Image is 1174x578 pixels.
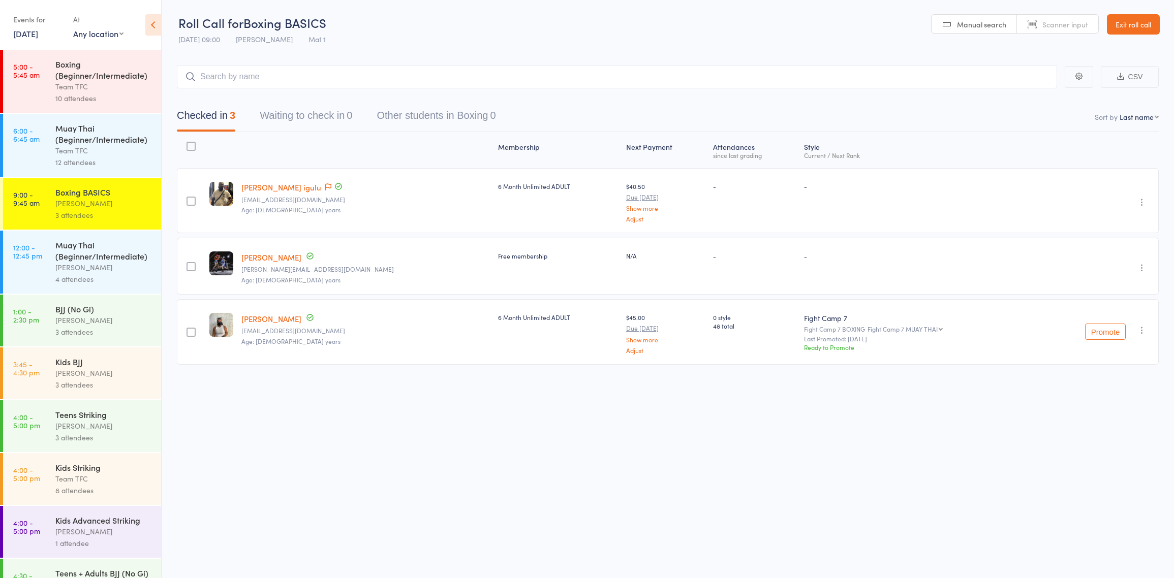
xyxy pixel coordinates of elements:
[55,314,152,326] div: [PERSON_NAME]
[626,336,705,343] a: Show more
[713,152,796,158] div: since last grading
[55,145,152,156] div: Team TFC
[1095,112,1118,122] label: Sort by
[230,110,235,121] div: 3
[1101,66,1159,88] button: CSV
[55,156,152,168] div: 12 attendees
[209,251,233,275] img: image1740908157.png
[55,462,152,473] div: Kids Striking
[13,62,40,79] time: 5:00 - 5:45 am
[55,515,152,526] div: Kids Advanced Striking
[804,343,1031,351] div: Ready to Promote
[804,182,1031,190] div: -
[626,205,705,211] a: Show more
[178,34,220,44] span: [DATE] 09:00
[55,356,152,367] div: Kids BJJ
[55,432,152,443] div: 3 attendees
[55,326,152,338] div: 3 attendees
[498,182,618,190] div: 6 Month Unlimited ADULT
[73,11,123,28] div: At
[209,313,233,337] img: image1740639947.png
[236,34,293,44] span: [PERSON_NAME]
[804,152,1031,158] div: Current / Next Rank
[13,466,40,482] time: 4:00 - 5:00 pm
[3,506,161,558] a: 4:00 -5:00 pmKids Advanced Striking[PERSON_NAME]1 attendee
[13,360,40,376] time: 3:45 - 4:30 pm
[3,347,161,399] a: 3:45 -4:30 pmKids BJJ[PERSON_NAME]3 attendees
[241,337,341,345] span: Age: [DEMOGRAPHIC_DATA] years
[55,81,152,92] div: Team TFC
[622,137,709,164] div: Next Payment
[55,303,152,314] div: BJJ (No Gi)
[347,110,352,121] div: 0
[178,14,243,31] span: Roll Call for
[3,453,161,505] a: 4:00 -5:00 pmKids StrikingTeam TFC8 attendees
[13,413,40,429] time: 4:00 - 5:00 pm
[3,400,161,452] a: 4:00 -5:00 pmTeens Striking[PERSON_NAME]3 attendees
[498,251,618,260] div: Free membership
[13,11,63,28] div: Events for
[243,14,326,31] span: Boxing BASICS
[713,182,796,190] div: -
[377,105,496,132] button: Other students in Boxing0
[55,367,152,379] div: [PERSON_NAME]
[209,182,233,206] img: image1739491037.png
[13,519,40,535] time: 4:00 - 5:00 pm
[55,122,152,145] div: Muay Thai (Beginner/Intermediate)
[73,28,123,39] div: Any location
[713,251,796,260] div: -
[241,313,301,324] a: [PERSON_NAME]
[626,313,705,353] div: $45.00
[804,251,1031,260] div: -
[241,252,301,263] a: [PERSON_NAME]
[308,34,326,44] span: Mat 1
[55,239,152,262] div: Muay Thai (Beginner/Intermediate)
[241,275,341,284] span: Age: [DEMOGRAPHIC_DATA] years
[804,313,1031,323] div: Fight Camp 7
[55,485,152,496] div: 8 attendees
[804,326,1031,332] div: Fight Camp 7 BOXING
[241,205,341,214] span: Age: [DEMOGRAPHIC_DATA] years
[55,379,152,391] div: 3 attendees
[713,313,796,322] span: 0 style
[3,231,161,294] a: 12:00 -12:45 pmMuay Thai (Beginner/Intermediate)[PERSON_NAME]4 attendees
[1120,112,1154,122] div: Last name
[626,182,705,222] div: $40.50
[55,198,152,209] div: [PERSON_NAME]
[626,194,705,201] small: Due [DATE]
[3,114,161,177] a: 6:00 -6:45 amMuay Thai (Beginner/Intermediate)Team TFC12 attendees
[494,137,622,164] div: Membership
[1107,14,1160,35] a: Exit roll call
[3,178,161,230] a: 9:00 -9:45 amBoxing BASICS[PERSON_NAME]3 attendees
[55,273,152,285] div: 4 attendees
[13,28,38,39] a: [DATE]
[868,326,938,332] div: Fight Camp 7 MUAY THAI
[626,215,705,222] a: Adjust
[241,266,490,273] small: Dave@thelimelab.com.au
[55,473,152,485] div: Team TFC
[177,105,235,132] button: Checked in3
[55,262,152,273] div: [PERSON_NAME]
[241,327,490,334] small: Charmyacrocs@outlook.com
[626,325,705,332] small: Due [DATE]
[260,105,352,132] button: Waiting to check in0
[3,295,161,346] a: 1:00 -2:30 pmBJJ (No Gi)[PERSON_NAME]3 attendees
[713,322,796,330] span: 48 total
[55,92,152,104] div: 10 attendees
[55,526,152,537] div: [PERSON_NAME]
[1042,19,1088,29] span: Scanner input
[13,126,40,143] time: 6:00 - 6:45 am
[177,65,1057,88] input: Search by name
[55,409,152,420] div: Teens Striking
[55,537,152,549] div: 1 attendee
[241,182,321,192] a: [PERSON_NAME] igulu
[709,137,800,164] div: Atten­dances
[804,335,1031,342] small: Last Promoted: [DATE]
[55,420,152,432] div: [PERSON_NAME]
[55,58,152,81] div: Boxing (Beginner/Intermediate)
[3,50,161,113] a: 5:00 -5:45 amBoxing (Beginner/Intermediate)Team TFC10 attendees
[626,347,705,354] a: Adjust
[13,190,40,207] time: 9:00 - 9:45 am
[498,313,618,322] div: 6 Month Unlimited ADULT
[957,19,1006,29] span: Manual search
